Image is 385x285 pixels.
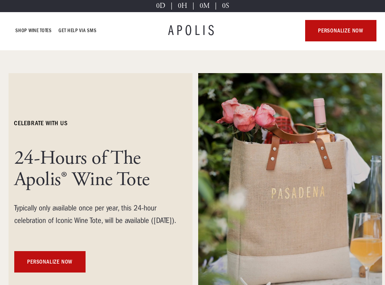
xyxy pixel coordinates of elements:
a: personalize now [14,251,86,273]
h1: 24-Hours of The Apolis® Wine Tote [14,148,187,190]
div: Typically only available once per year, this 24-hour celebration of Iconic Wine Tote, will be ava... [14,202,187,227]
a: Shop Wine Totes [16,26,52,35]
h6: celebrate with us [14,119,67,128]
a: personalize now [305,20,376,41]
a: GET HELP VIA SMS [59,26,97,35]
a: APOLIS [168,24,217,38]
